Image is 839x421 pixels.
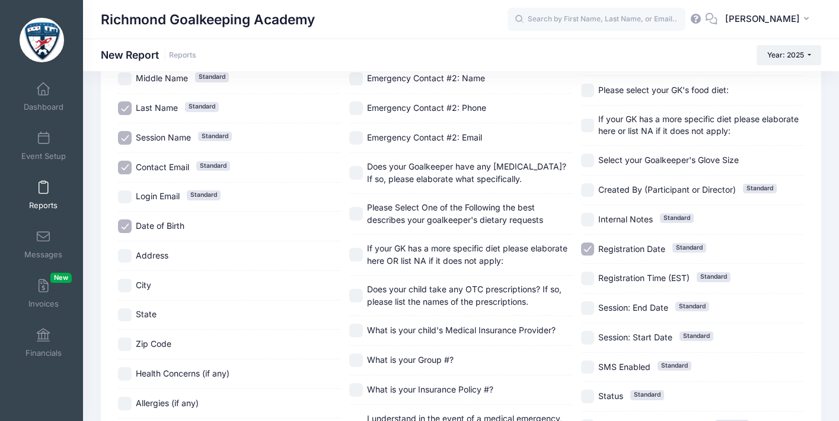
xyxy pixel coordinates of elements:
[598,155,739,165] span: Select your Goalkeeper's Glove Size
[187,190,221,200] span: Standard
[349,207,363,221] input: Please Select One of the Following the best describes your goalkeeper's dietary requests
[136,280,151,290] span: City
[660,213,694,223] span: Standard
[367,132,482,142] span: Emergency Contact #2: Email
[581,183,595,197] input: Created By (Participant or Director)Standard
[658,361,691,371] span: Standard
[25,348,62,358] span: Financials
[349,101,363,115] input: Emergency Contact #2: Phone
[598,85,729,95] span: Please select your GK's food diet:
[349,166,363,180] input: Does your Goalkeeper have any [MEDICAL_DATA]? If so, please elaborate what specifically.
[118,367,132,381] input: Health Concerns (if any)
[196,161,230,171] span: Standard
[598,214,653,224] span: Internal Notes
[15,174,72,216] a: Reports
[118,101,132,115] input: Last NameStandard
[581,331,595,345] input: Session: Start DateStandard
[118,397,132,410] input: Allergies (if any)
[15,76,72,117] a: Dashboard
[581,301,595,315] input: Session: End DateStandard
[15,125,72,167] a: Event Setup
[118,161,132,174] input: Contact EmailStandard
[136,368,229,378] span: Health Concerns (if any)
[15,273,72,314] a: InvoicesNew
[672,243,706,253] span: Standard
[367,355,454,365] span: What is your Group #?
[367,284,562,307] span: Does your child take any OTC prescriptions? If so, please list the names of the prescriptions.
[118,337,132,351] input: Zip Code
[118,308,132,322] input: State
[675,302,709,311] span: Standard
[198,132,232,141] span: Standard
[118,72,132,86] input: Middle NameStandard
[581,361,595,374] input: SMS EnabledStandard
[24,250,62,260] span: Messages
[349,131,363,145] input: Emergency Contact #2: Email
[195,72,229,82] span: Standard
[136,73,188,83] span: Middle Name
[118,279,132,292] input: City
[136,132,191,142] span: Session Name
[767,50,804,59] span: Year: 2025
[743,184,777,193] span: Standard
[28,299,59,309] span: Invoices
[349,289,363,302] input: Does your child take any OTC prescriptions? If so, please list the names of the prescriptions.
[581,154,595,167] input: Select your Goalkeeper's Glove Size
[349,248,363,261] input: If your GK has a more specific diet please elaborate here OR list NA if it does not apply:
[136,162,189,172] span: Contact Email
[581,213,595,227] input: Internal NotesStandard
[349,383,363,397] input: What is your Insurance Policy #?
[598,332,672,342] span: Session: Start Date
[169,51,196,60] a: Reports
[349,72,363,86] input: Emergency Contact #2: Name
[367,73,485,83] span: Emergency Contact #2: Name
[725,12,800,25] span: [PERSON_NAME]
[367,103,486,113] span: Emergency Contact #2: Phone
[598,362,650,372] span: SMS Enabled
[581,272,595,285] input: Registration Time (EST)Standard
[367,243,567,266] span: If your GK has a more specific diet please elaborate here OR list NA if it does not apply:
[349,353,363,367] input: What is your Group #?
[101,6,315,33] h1: Richmond Goalkeeping Academy
[118,219,132,233] input: Date of Birth
[630,390,664,400] span: Standard
[136,103,178,113] span: Last Name
[581,84,595,97] input: Please select your GK's food diet:
[118,131,132,145] input: Session NameStandard
[598,184,736,194] span: Created By (Participant or Director)
[598,114,799,136] span: If your GK has a more specific diet please elaborate here or list NA if it does not apply:
[598,244,665,254] span: Registration Date
[680,331,713,341] span: Standard
[697,272,730,282] span: Standard
[29,200,58,210] span: Reports
[136,398,199,408] span: Allergies (if any)
[598,302,668,312] span: Session: End Date
[136,221,184,231] span: Date of Birth
[367,202,543,225] span: Please Select One of the Following the best describes your goalkeeper's dietary requests
[118,249,132,263] input: Address
[118,190,132,204] input: Login EmailStandard
[185,102,219,111] span: Standard
[508,8,685,31] input: Search by First Name, Last Name, or Email...
[101,49,196,61] h1: New Report
[367,161,566,184] span: Does your Goalkeeper have any [MEDICAL_DATA]? If so, please elaborate what specifically.
[136,191,180,201] span: Login Email
[50,273,72,283] span: New
[21,151,66,161] span: Event Setup
[367,325,556,335] span: What is your child's Medical Insurance Provider?
[598,273,690,283] span: Registration Time (EST)
[24,102,63,112] span: Dashboard
[20,18,64,62] img: Richmond Goalkeeping Academy
[136,339,171,349] span: Zip Code
[136,250,168,260] span: Address
[717,6,821,33] button: [PERSON_NAME]
[581,243,595,256] input: Registration DateStandard
[581,119,595,132] input: If your GK has a more specific diet please elaborate here or list NA if it does not apply:
[581,390,595,403] input: StatusStandard
[136,309,157,319] span: State
[349,324,363,337] input: What is your child's Medical Insurance Provider?
[15,224,72,265] a: Messages
[757,45,821,65] button: Year: 2025
[15,322,72,363] a: Financials
[367,384,493,394] span: What is your Insurance Policy #?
